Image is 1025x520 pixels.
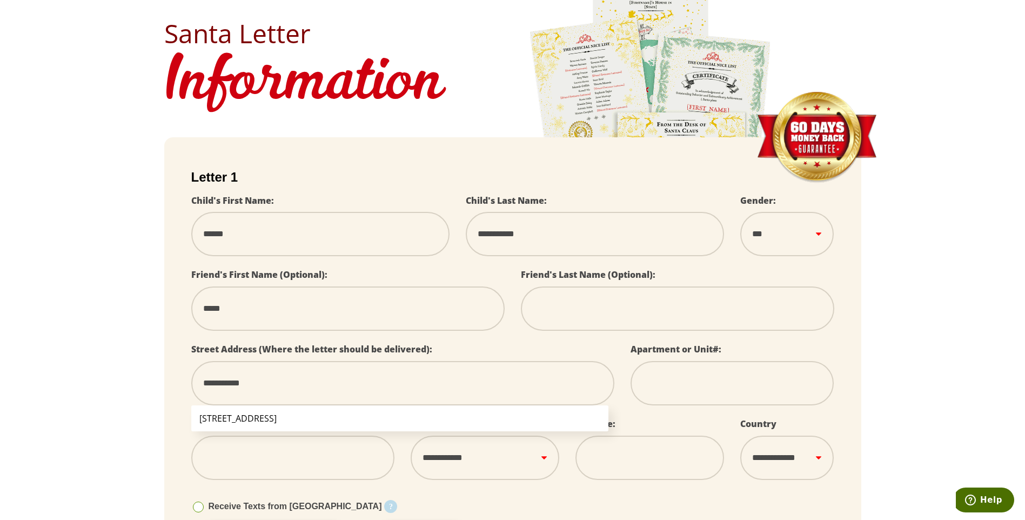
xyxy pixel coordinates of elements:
[631,343,721,355] label: Apartment or Unit#:
[191,343,432,355] label: Street Address (Where the letter should be delivered):
[191,269,327,281] label: Friend's First Name (Optional):
[209,502,382,511] span: Receive Texts from [GEOGRAPHIC_DATA]
[191,195,274,206] label: Child's First Name:
[956,488,1014,515] iframe: Opens a widget where you can find more information
[164,21,861,46] h2: Santa Letter
[191,405,609,431] li: [STREET_ADDRESS]
[466,195,547,206] label: Child's Last Name:
[521,269,655,281] label: Friend's Last Name (Optional):
[740,195,776,206] label: Gender:
[191,170,834,185] h2: Letter 1
[756,91,877,184] img: Money Back Guarantee
[740,418,776,430] label: Country
[164,46,861,121] h1: Information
